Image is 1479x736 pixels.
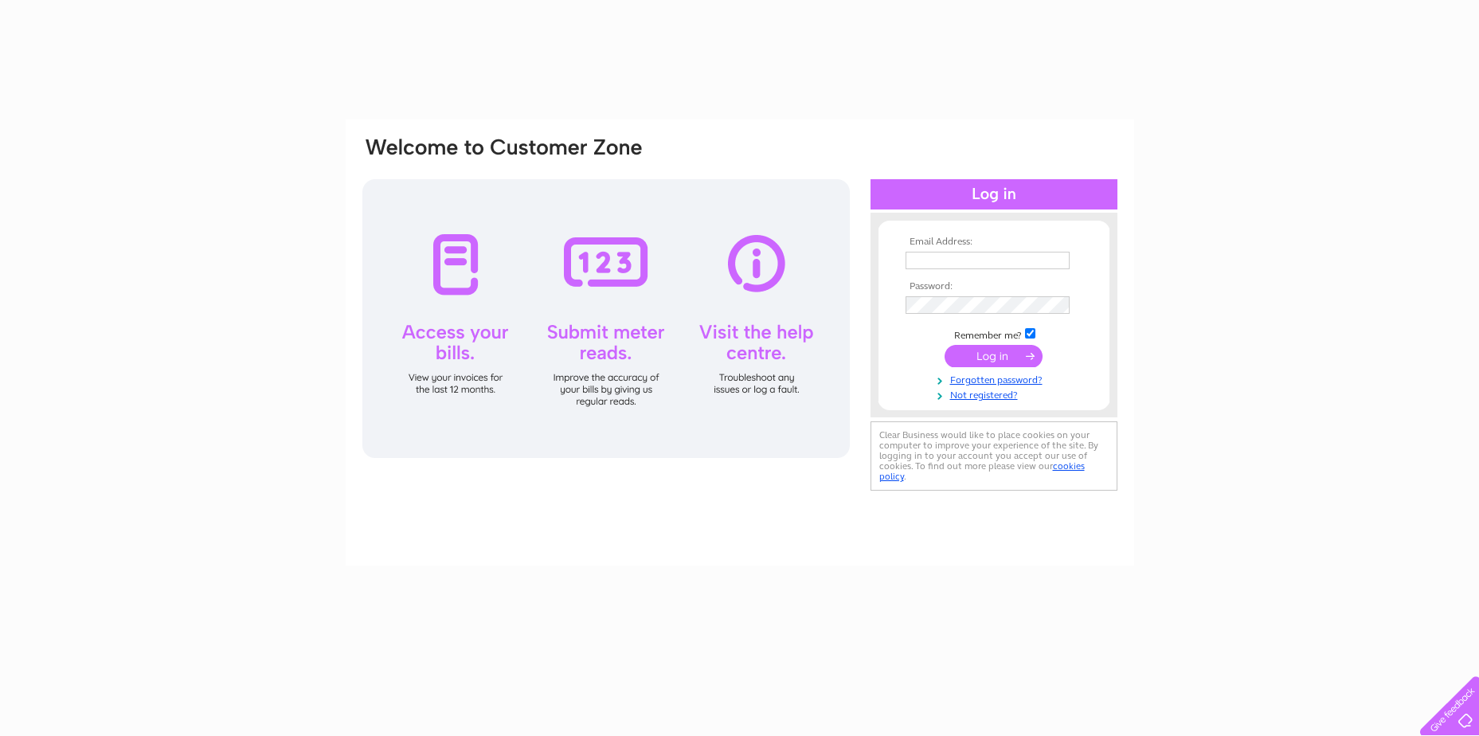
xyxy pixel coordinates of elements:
a: Forgotten password? [906,371,1086,386]
input: Submit [945,345,1043,367]
a: Not registered? [906,386,1086,401]
a: cookies policy [879,460,1085,482]
th: Email Address: [902,237,1086,248]
td: Remember me? [902,326,1086,342]
div: Clear Business would like to place cookies on your computer to improve your experience of the sit... [871,421,1117,491]
th: Password: [902,281,1086,292]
